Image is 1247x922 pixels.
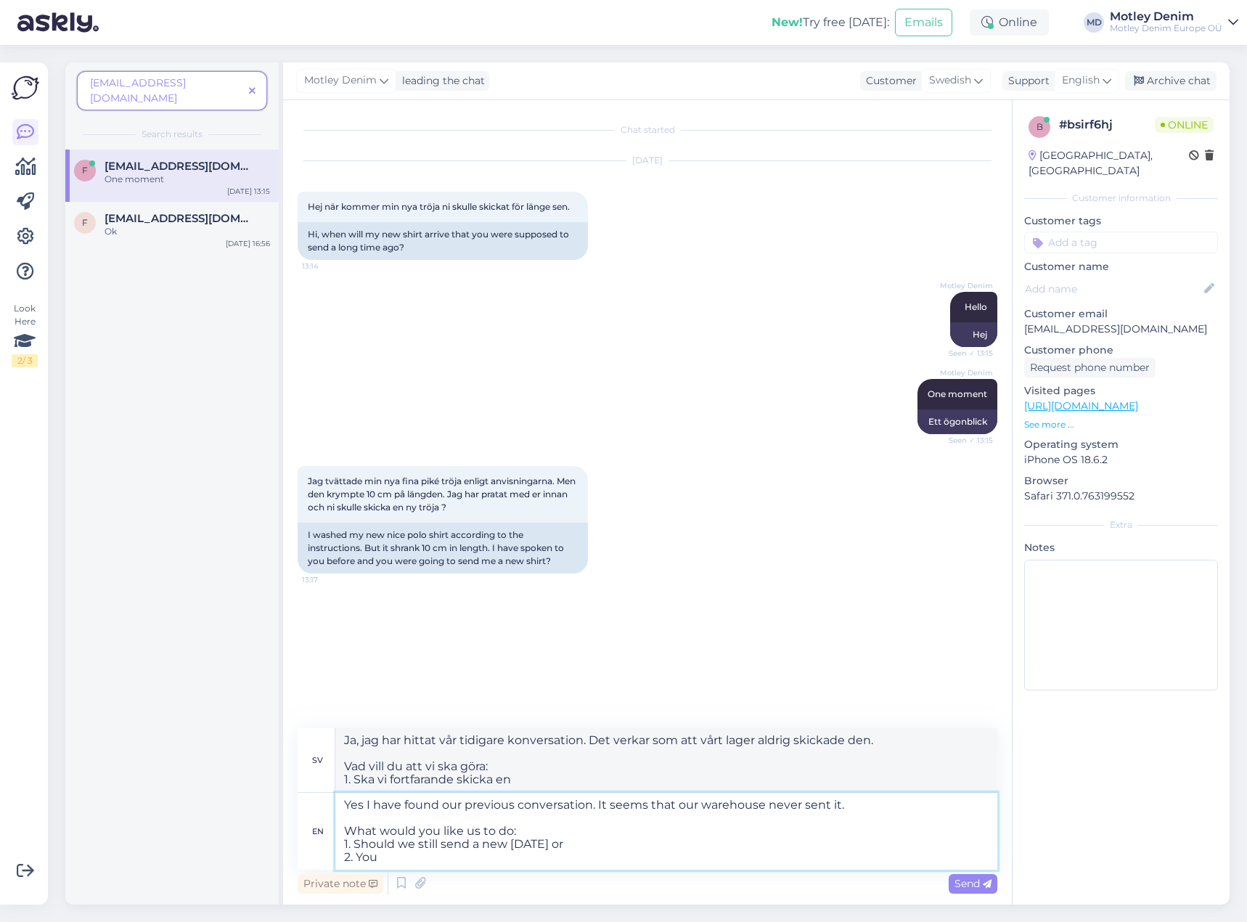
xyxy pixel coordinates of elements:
div: Extra [1024,518,1218,531]
div: [DATE] 13:15 [227,186,270,197]
div: Archive chat [1125,71,1217,91]
b: New! [772,15,803,29]
span: Search results [142,128,203,141]
div: en [312,819,324,844]
div: # bsirf6hj [1059,116,1155,134]
div: Ok [105,225,270,238]
span: One moment [928,388,987,399]
div: [DATE] [298,154,997,167]
span: Hello [965,301,987,312]
div: I washed my new nice polo shirt according to the instructions. But it shrank 10 cm in length. I h... [298,523,588,574]
div: Support [1002,73,1050,89]
button: Emails [895,9,952,36]
span: Swedish [929,73,971,89]
p: Customer email [1024,306,1218,322]
div: One moment [105,173,270,186]
div: [DATE] 16:56 [226,238,270,249]
span: Online [1155,117,1214,133]
div: MD [1084,12,1104,33]
a: Motley DenimMotley Denim Europe OÜ [1110,11,1238,34]
span: Jag tvättade min nya fina piké tröja enligt anvisningarna. Men den krympte 10 cm på längden. Jag ... [308,476,578,513]
div: Hi, when will my new shirt arrive that you were supposed to send a long time ago? [298,222,588,260]
span: Motley Denim [304,73,377,89]
div: Request phone number [1024,358,1156,378]
div: Customer information [1024,192,1218,205]
p: Customer phone [1024,343,1218,358]
p: [EMAIL_ADDRESS][DOMAIN_NAME] [1024,322,1218,337]
span: Send [954,877,992,890]
span: Motley Denim [939,280,993,291]
p: Notes [1024,540,1218,555]
div: Motley Denim Europe OÜ [1110,23,1222,34]
span: Seen ✓ 13:15 [939,348,993,359]
div: Online [970,9,1049,36]
span: b [1037,121,1043,132]
div: [GEOGRAPHIC_DATA], [GEOGRAPHIC_DATA] [1029,148,1189,179]
div: Motley Denim [1110,11,1222,23]
span: 13:14 [302,261,356,272]
p: Browser [1024,473,1218,489]
span: Hej när kommer min nya tröja ni skulle skickat för länge sen. [308,201,570,212]
div: Try free [DATE]: [772,14,889,31]
p: Visited pages [1024,383,1218,399]
p: Operating system [1024,437,1218,452]
div: Hej [950,322,997,347]
span: fredrik.delbo@gmail.com [105,212,255,225]
span: English [1062,73,1100,89]
textarea: Ja, jag har hittat vår tidigare konversation. Det verkar som att vårt lager aldrig skickade den. ... [335,728,997,792]
img: Askly Logo [12,74,39,102]
p: Customer tags [1024,213,1218,229]
input: Add name [1025,281,1201,297]
textarea: Yes I have found our previous conversation. It seems that our warehouse never sent it. What would... [335,793,997,870]
span: 13:17 [302,574,356,585]
span: [EMAIL_ADDRESS][DOMAIN_NAME] [90,76,186,105]
input: Add a tag [1024,232,1218,253]
span: f [82,217,88,228]
span: Motley Denim [939,367,993,378]
div: sv [312,748,323,772]
p: Safari 371.0.763199552 [1024,489,1218,504]
p: Customer name [1024,259,1218,274]
span: Seen ✓ 13:15 [939,435,993,446]
div: Look Here [12,302,38,367]
div: Customer [860,73,917,89]
div: Private note [298,874,383,894]
div: Chat started [298,123,997,136]
div: Ett ögonblick [917,409,997,434]
span: f [82,165,88,176]
div: leading the chat [396,73,485,89]
p: See more ... [1024,418,1218,431]
div: 2 / 3 [12,354,38,367]
span: fredrik.delbo@gmail.com [105,160,255,173]
a: [URL][DOMAIN_NAME] [1024,399,1138,412]
p: iPhone OS 18.6.2 [1024,452,1218,468]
